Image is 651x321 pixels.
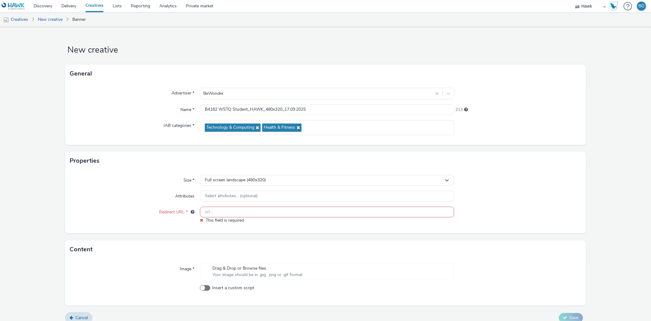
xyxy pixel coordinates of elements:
input: Name [200,104,454,115]
span: Insert a custom script [212,285,254,291]
div: URL will be used as a validation URL with some SSPs and it will be the redirection URL of your cr... [188,209,194,215]
label: Name * [178,104,197,113]
label: IAB categories * [161,120,197,129]
div: Maximum 255 characters [465,107,468,113]
label: Redirect URL * [157,207,197,215]
span: Health & Fitness [264,125,295,130]
span: Your image should be in .jpg, .png or .gif format [212,272,302,278]
img: Hawk Academy [609,1,618,11]
span: Drag & Drop or Browse files. [212,265,302,271]
span: Select attributes... (optional) [205,194,258,199]
input: url... [200,207,454,217]
span: Full screen landscape (480x320) [205,178,266,183]
h3: Content [70,245,92,254]
span: Technology & Computing [206,125,254,130]
img: mobile [3,17,9,23]
h3: General [70,69,92,78]
h1: New creative [65,44,586,56]
span: This field is required [206,217,244,223]
label: Advertiser * [169,88,197,96]
label: Attributes [173,191,197,199]
label: Image * [177,264,197,272]
a: Banner [69,12,89,27]
span: 213 [456,107,463,113]
div: BÖ [638,2,645,11]
span: Cancel [75,315,88,321]
img: undefined Logo [2,2,25,10]
a: Hawk Academy [609,1,620,11]
h3: Properties [70,156,99,165]
label: Size * [181,175,197,183]
span: Save [570,315,579,321]
a: New creative [35,12,66,27]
